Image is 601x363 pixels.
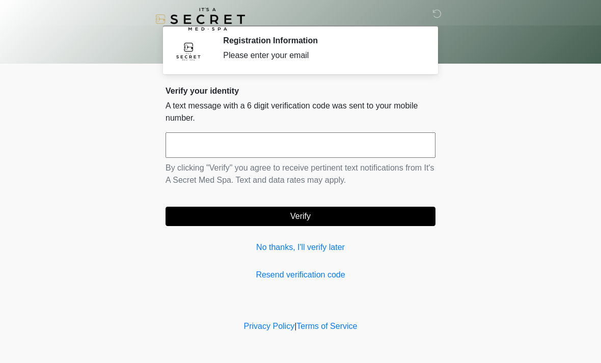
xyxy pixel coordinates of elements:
[166,269,435,281] a: Resend verification code
[223,49,420,62] div: Please enter your email
[166,207,435,226] button: Verify
[155,8,245,31] img: It's A Secret Med Spa Logo
[166,241,435,254] a: No thanks, I'll verify later
[244,322,295,330] a: Privacy Policy
[173,36,204,66] img: Agent Avatar
[166,100,435,124] p: A text message with a 6 digit verification code was sent to your mobile number.
[223,36,420,45] h2: Registration Information
[294,322,296,330] a: |
[166,162,435,186] p: By clicking "Verify" you agree to receive pertinent text notifications from It's A Secret Med Spa...
[296,322,357,330] a: Terms of Service
[166,86,435,96] h2: Verify your identity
